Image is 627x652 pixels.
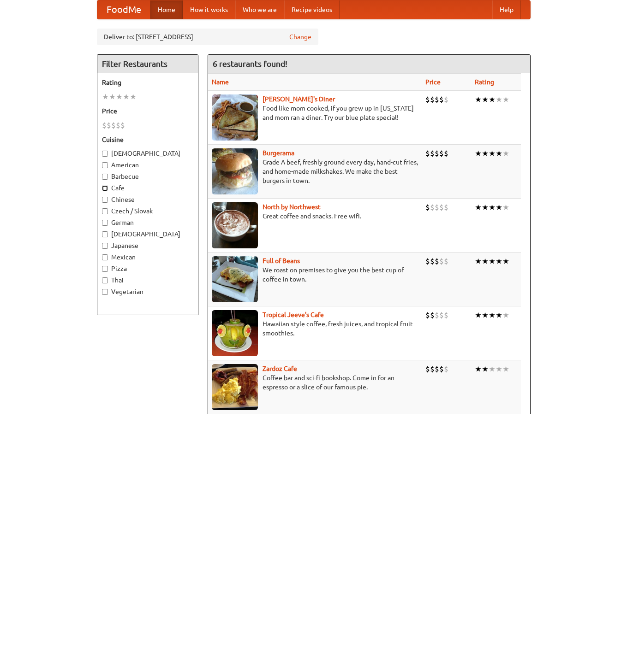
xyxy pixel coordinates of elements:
[102,151,108,157] input: [DEMOGRAPHIC_DATA]
[475,364,482,374] li: ★
[482,364,489,374] li: ★
[102,92,109,102] li: ★
[102,160,193,170] label: American
[120,120,125,130] li: $
[502,256,509,266] li: ★
[102,195,193,204] label: Chinese
[425,78,441,86] a: Price
[263,95,335,103] a: [PERSON_NAME]'s Diner
[109,92,116,102] li: ★
[496,94,502,105] li: ★
[212,373,418,392] p: Coffee bar and sci-fi bookshop. Come in for an espresso or a slice of our famous pie.
[102,197,108,203] input: Chinese
[130,92,137,102] li: ★
[475,148,482,159] li: ★
[102,241,193,250] label: Japanese
[435,310,439,320] li: $
[212,202,258,248] img: north.jpg
[212,319,418,338] p: Hawaiian style coffee, fresh juices, and tropical fruit smoothies.
[102,220,108,226] input: German
[439,310,444,320] li: $
[502,94,509,105] li: ★
[212,364,258,410] img: zardoz.jpg
[489,94,496,105] li: ★
[425,364,430,374] li: $
[212,265,418,284] p: We roast on premises to give you the best cup of coffee in town.
[263,203,321,211] a: North by Northwest
[492,0,521,19] a: Help
[183,0,235,19] a: How it works
[475,256,482,266] li: ★
[102,218,193,227] label: German
[444,202,448,212] li: $
[439,202,444,212] li: $
[263,149,294,157] b: Burgerama
[212,256,258,302] img: beans.jpg
[212,211,418,221] p: Great coffee and snacks. Free wifi.
[97,55,198,73] h4: Filter Restaurants
[425,256,430,266] li: $
[425,202,430,212] li: $
[97,29,318,45] div: Deliver to: [STREET_ADDRESS]
[435,94,439,105] li: $
[102,276,193,285] label: Thai
[502,310,509,320] li: ★
[102,229,193,239] label: [DEMOGRAPHIC_DATA]
[439,148,444,159] li: $
[212,104,418,122] p: Food like mom cooked, if you grew up in [US_STATE] and mom ran a diner. Try our blue plate special!
[284,0,340,19] a: Recipe videos
[435,202,439,212] li: $
[439,364,444,374] li: $
[482,148,489,159] li: ★
[102,162,108,168] input: American
[102,208,108,214] input: Czech / Slovak
[150,0,183,19] a: Home
[111,120,116,130] li: $
[102,174,108,180] input: Barbecue
[430,148,435,159] li: $
[102,231,108,237] input: [DEMOGRAPHIC_DATA]
[444,148,448,159] li: $
[263,257,300,264] a: Full of Beans
[502,148,509,159] li: ★
[496,256,502,266] li: ★
[102,78,193,87] h5: Rating
[263,311,324,318] a: Tropical Jeeve's Cafe
[263,365,297,372] a: Zardoz Cafe
[430,202,435,212] li: $
[496,364,502,374] li: ★
[435,364,439,374] li: $
[444,310,448,320] li: $
[425,148,430,159] li: $
[102,135,193,144] h5: Cuisine
[102,243,108,249] input: Japanese
[430,364,435,374] li: $
[482,310,489,320] li: ★
[439,256,444,266] li: $
[212,158,418,185] p: Grade A beef, freshly ground every day, hand-cut fries, and home-made milkshakes. We make the bes...
[212,94,258,141] img: sallys.jpg
[425,310,430,320] li: $
[116,92,123,102] li: ★
[102,206,193,216] label: Czech / Slovak
[502,364,509,374] li: ★
[489,148,496,159] li: ★
[102,277,108,283] input: Thai
[123,92,130,102] li: ★
[102,253,193,262] label: Mexican
[444,364,448,374] li: $
[496,148,502,159] li: ★
[97,0,150,19] a: FoodMe
[435,148,439,159] li: $
[212,78,229,86] a: Name
[430,256,435,266] li: $
[444,94,448,105] li: $
[496,310,502,320] li: ★
[430,310,435,320] li: $
[475,78,494,86] a: Rating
